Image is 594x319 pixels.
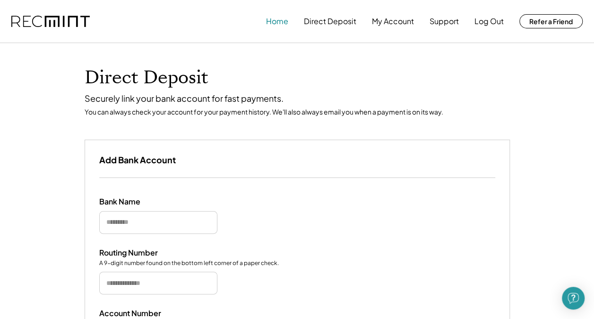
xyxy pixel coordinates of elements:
[99,154,176,165] h3: Add Bank Account
[99,309,194,319] div: Account Number
[519,14,583,28] button: Refer a Friend
[99,197,194,207] div: Bank Name
[85,93,510,104] div: Securely link your bank account for fast payments.
[85,67,510,89] h1: Direct Deposit
[99,248,194,258] div: Routing Number
[372,12,414,31] button: My Account
[430,12,459,31] button: Support
[85,107,510,116] div: You can always check your account for your payment history. We'll also always email you when a pa...
[266,12,288,31] button: Home
[99,259,279,267] div: A 9-digit number found on the bottom left corner of a paper check.
[474,12,504,31] button: Log Out
[11,16,90,27] img: recmint-logotype%403x.png
[562,287,585,310] div: Open Intercom Messenger
[304,12,356,31] button: Direct Deposit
